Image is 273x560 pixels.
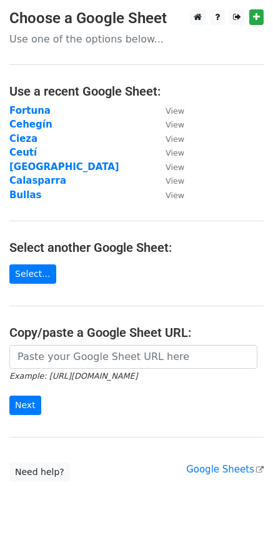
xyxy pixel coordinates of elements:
[9,175,66,186] a: Calasparra
[166,134,184,144] small: View
[166,148,184,157] small: View
[9,9,264,27] h3: Choose a Google Sheet
[9,133,37,144] a: Cieza
[166,191,184,200] small: View
[9,84,264,99] h4: Use a recent Google Sheet:
[9,161,119,172] a: [GEOGRAPHIC_DATA]
[153,175,184,186] a: View
[153,189,184,201] a: View
[166,162,184,172] small: View
[153,133,184,144] a: View
[9,325,264,340] h4: Copy/paste a Google Sheet URL:
[9,240,264,255] h4: Select another Google Sheet:
[166,106,184,116] small: View
[9,371,137,381] small: Example: [URL][DOMAIN_NAME]
[166,120,184,129] small: View
[9,189,41,201] a: Bullas
[9,105,51,116] a: Fortuna
[153,119,184,130] a: View
[153,161,184,172] a: View
[153,147,184,158] a: View
[186,464,264,475] a: Google Sheets
[9,396,41,415] input: Next
[9,147,37,158] a: Ceutí
[9,119,52,130] a: Cehegín
[9,462,70,482] a: Need help?
[9,345,257,369] input: Paste your Google Sheet URL here
[166,176,184,186] small: View
[153,105,184,116] a: View
[9,264,56,284] a: Select...
[9,32,264,46] p: Use one of the options below...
